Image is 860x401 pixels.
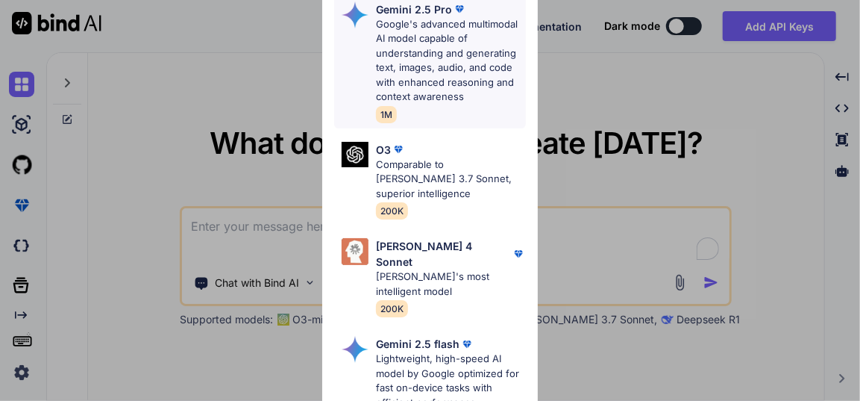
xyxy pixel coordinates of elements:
p: [PERSON_NAME]'s most intelligent model [376,270,525,299]
img: Pick Models [342,238,368,265]
p: Gemini 2.5 flash [376,336,459,352]
img: premium [459,337,474,352]
p: Gemini 2.5 Pro [376,1,452,17]
span: 200K [376,202,408,220]
img: premium [391,142,406,157]
p: Comparable to [PERSON_NAME] 3.7 Sonnet, superior intelligence [376,158,525,202]
img: Pick Models [342,142,368,168]
img: premium [452,1,467,16]
img: premium [511,246,526,261]
p: Google's advanced multimodal AI model capable of understanding and generating text, images, audio... [376,17,525,105]
img: Pick Models [342,1,368,28]
span: 1M [376,106,397,123]
p: [PERSON_NAME] 4 Sonnet [376,238,510,270]
span: 200K [376,300,408,317]
img: Pick Models [342,336,368,363]
p: O3 [376,142,391,158]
